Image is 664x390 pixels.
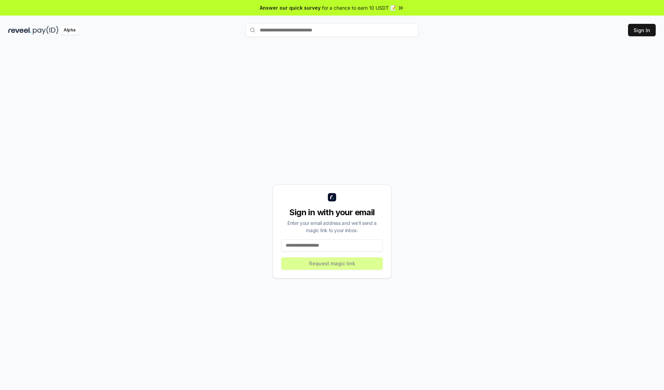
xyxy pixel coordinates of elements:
img: reveel_dark [8,26,31,35]
img: logo_small [328,193,336,201]
button: Sign In [628,24,656,36]
span: Answer our quick survey [260,4,321,11]
div: Sign in with your email [281,207,383,218]
div: Alpha [60,26,79,35]
div: Enter your email address and we’ll send a magic link to your inbox. [281,219,383,234]
img: pay_id [33,26,58,35]
span: for a chance to earn 10 USDT 📝 [322,4,396,11]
